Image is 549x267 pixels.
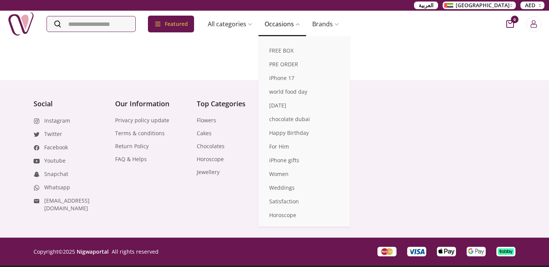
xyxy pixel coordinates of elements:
img: Master Card [380,248,393,256]
span: [GEOGRAPHIC_DATA] [456,2,510,9]
img: payment-google-pay [468,248,484,255]
a: Jewellery [197,168,220,176]
a: Facebook [44,144,68,151]
img: payment-tabby [498,248,514,255]
a: Anniversary [258,222,350,236]
img: Arabic_dztd3n.png [444,3,453,8]
a: Happy Birthday [258,126,350,140]
h4: Social [34,98,108,109]
a: Cakes [197,130,212,137]
input: Search [47,16,135,32]
a: Twitter [44,130,62,138]
a: Flowers [197,117,216,124]
h4: Our Information [115,98,189,109]
a: Youtube [44,157,66,165]
a: Return Policy [115,142,149,150]
a: Weddings [258,181,350,195]
div: Featured [148,16,194,32]
span: AED [525,2,535,9]
a: All categories [202,16,258,32]
a: Horoscope [197,155,224,163]
button: Login [526,16,541,32]
a: iPhone gifts [258,153,350,167]
div: payment-apple-pay [437,247,456,256]
a: Snapchat [44,170,68,178]
a: FREE BOX [258,44,350,58]
a: Women [258,167,350,181]
div: Visa [407,247,426,256]
a: Chocolates [197,142,225,150]
a: Brands [306,16,345,32]
a: iPhone 17 [258,71,350,85]
button: cart-button [506,20,514,28]
a: Occasions [258,16,306,32]
img: Nigwa-uae-gifts [8,11,34,37]
a: Satisfaction [258,195,350,208]
a: [DATE] [258,99,350,112]
a: [EMAIL_ADDRESS][DOMAIN_NAME] [44,197,108,212]
h4: Top Categories [197,98,271,109]
a: chocolate dubai [258,112,350,126]
button: [GEOGRAPHIC_DATA] [443,2,516,9]
div: payment-tabby [496,247,515,256]
a: FAQ & Helps [115,155,147,163]
a: PRE ORDER [258,58,350,71]
a: Nigwaportal [77,248,109,255]
img: Visa [409,248,425,255]
a: Horoscope [258,208,350,222]
a: Privacy policy update [115,117,169,124]
a: Whatsapp [44,184,70,191]
a: world food day [258,85,350,99]
a: Terms & conditions [115,130,165,137]
button: AED [520,2,544,9]
div: payment-google-pay [467,247,486,256]
span: العربية [419,2,433,9]
a: Instagram [44,117,70,125]
img: payment-apple-pay [438,248,454,255]
p: Copyright © 2025 All rights reserved [34,248,159,256]
div: Master Card [377,247,396,256]
a: For Him [258,140,350,153]
span: 0 [511,16,518,23]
